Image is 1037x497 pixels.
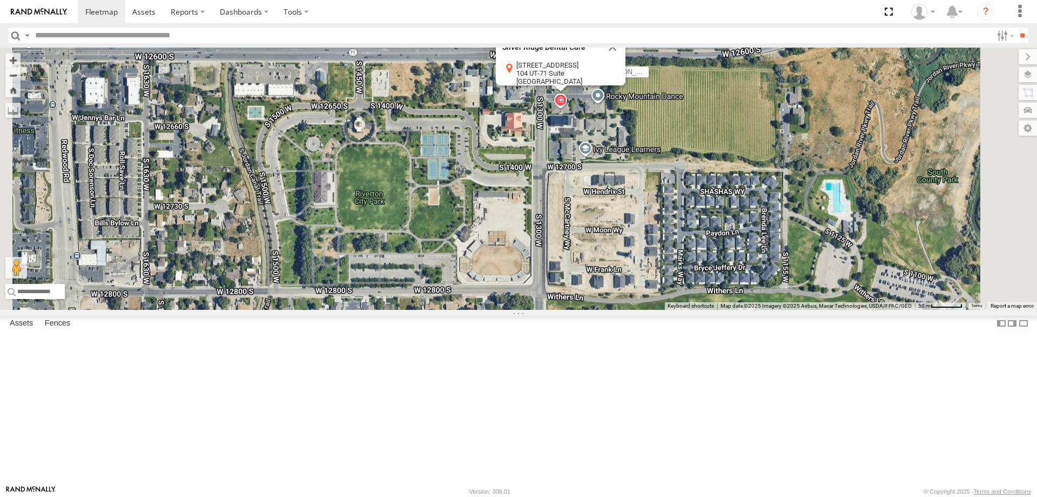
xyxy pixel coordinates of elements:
[1019,121,1037,136] label: Map Settings
[991,303,1034,309] a: Report a map error
[668,302,714,310] button: Keyboard shortcuts
[4,316,38,331] label: Assets
[977,3,994,21] i: ?
[496,34,625,85] div: Silver Ridge Dental Care
[5,103,21,118] label: Measure
[5,68,21,83] button: Zoom out
[5,83,21,97] button: Zoom Home
[603,68,691,76] span: [PERSON_NAME] -2017 F150
[924,488,1031,495] div: © Copyright 2025 -
[11,8,67,16] img: rand-logo.svg
[5,53,21,68] button: Zoom in
[1018,316,1029,332] label: Hide Summary Table
[1007,316,1018,332] label: Dock Summary Table to the Right
[720,303,912,309] span: Map data ©2025 Imagery ©2025 Airbus, Maxar Technologies, USDA/FPAC/GEO
[971,304,982,308] a: Terms (opens in new tab)
[39,316,76,331] label: Fences
[993,28,1016,43] label: Search Filter Options
[996,316,1007,332] label: Dock Summary Table to the Left
[915,302,966,310] button: Map Scale: 50 m per 55 pixels
[516,61,614,69] div: [STREET_ADDRESS]
[469,488,510,495] div: Version: 308.01
[918,303,931,309] span: 50 m
[23,28,31,43] label: Search Query
[600,34,625,60] button: Close
[907,4,939,20] div: Allen Bauer
[516,77,614,85] div: [GEOGRAPHIC_DATA]
[516,69,614,77] div: 104 UT-71 Suite
[6,486,56,497] a: Visit our Website
[5,257,27,279] button: Drag Pegman onto the map to open Street View
[502,43,600,51] div: Silver Ridge Dental Care
[974,488,1031,495] a: Terms and Conditions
